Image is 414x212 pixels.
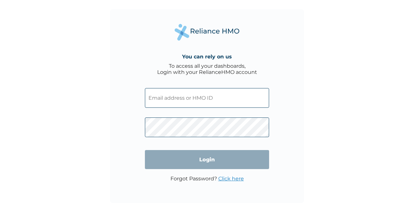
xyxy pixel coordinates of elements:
[182,54,232,60] h4: You can rely on us
[157,63,257,75] div: To access all your dashboards, Login with your RelianceHMO account
[170,176,244,182] p: Forgot Password?
[175,24,239,40] img: Reliance Health's Logo
[145,150,269,169] input: Login
[218,176,244,182] a: Click here
[145,88,269,108] input: Email address or HMO ID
